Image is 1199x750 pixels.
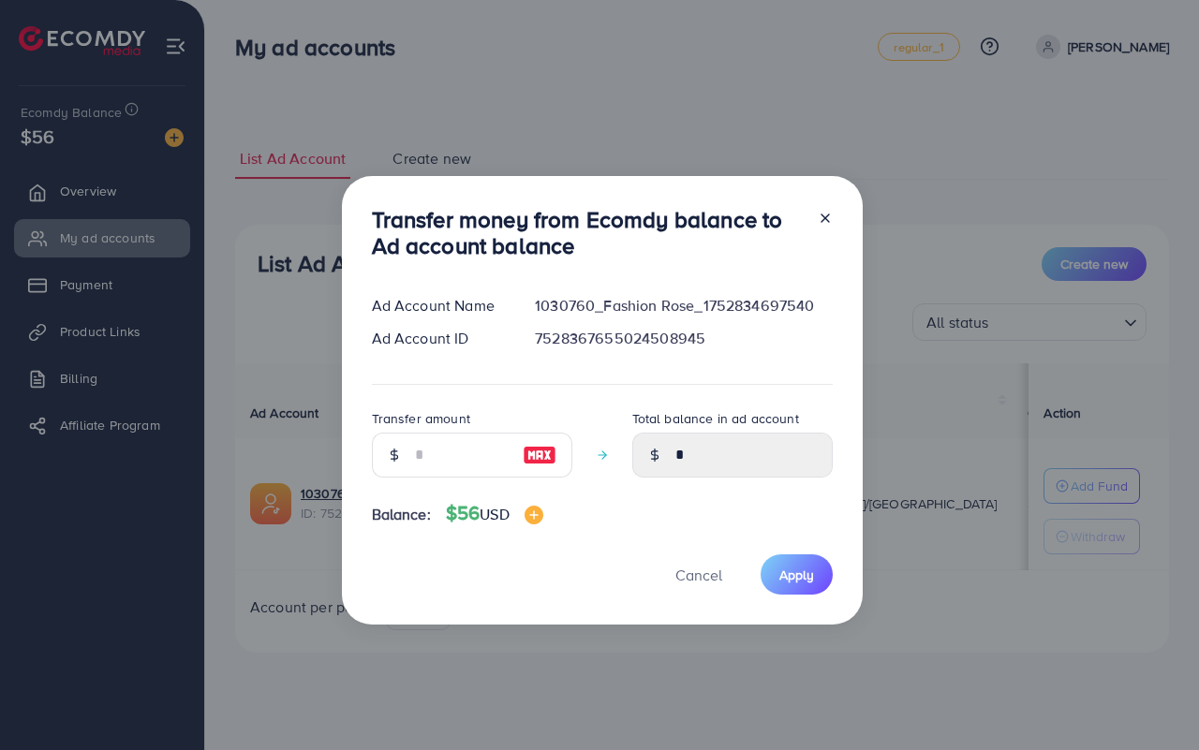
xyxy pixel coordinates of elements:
div: 7528367655024508945 [520,328,847,349]
div: Ad Account Name [357,295,521,316]
span: Apply [779,566,814,584]
iframe: Chat [1119,666,1185,736]
div: 1030760_Fashion Rose_1752834697540 [520,295,847,316]
img: image [523,444,556,466]
span: Balance: [372,504,431,525]
button: Cancel [652,554,746,595]
span: USD [480,504,509,524]
div: Ad Account ID [357,328,521,349]
span: Cancel [675,565,722,585]
label: Total balance in ad account [632,409,799,428]
img: image [525,506,543,524]
button: Apply [761,554,833,595]
h3: Transfer money from Ecomdy balance to Ad account balance [372,206,803,260]
label: Transfer amount [372,409,470,428]
h4: $56 [446,502,543,525]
